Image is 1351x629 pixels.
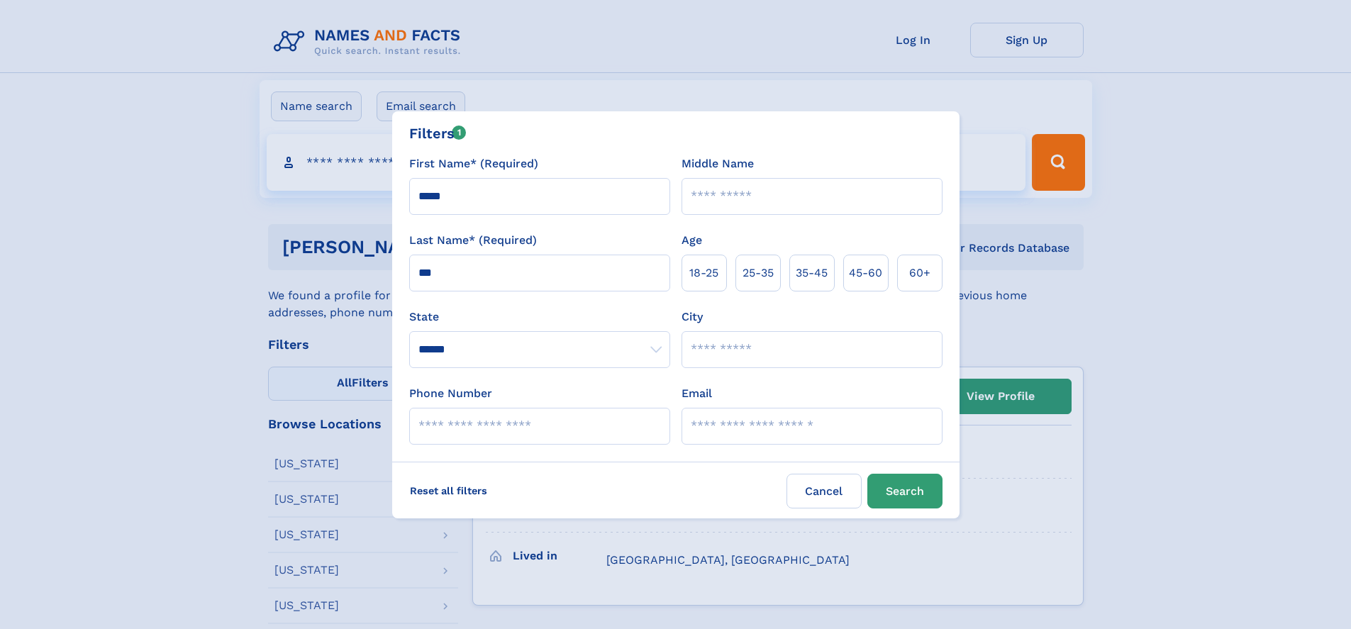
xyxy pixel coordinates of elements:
[849,265,882,282] span: 45‑60
[689,265,718,282] span: 18‑25
[682,308,703,325] label: City
[743,265,774,282] span: 25‑35
[909,265,930,282] span: 60+
[682,232,702,249] label: Age
[786,474,862,508] label: Cancel
[867,474,943,508] button: Search
[401,474,496,508] label: Reset all filters
[682,385,712,402] label: Email
[409,308,670,325] label: State
[682,155,754,172] label: Middle Name
[409,155,538,172] label: First Name* (Required)
[796,265,828,282] span: 35‑45
[409,123,467,144] div: Filters
[409,232,537,249] label: Last Name* (Required)
[409,385,492,402] label: Phone Number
